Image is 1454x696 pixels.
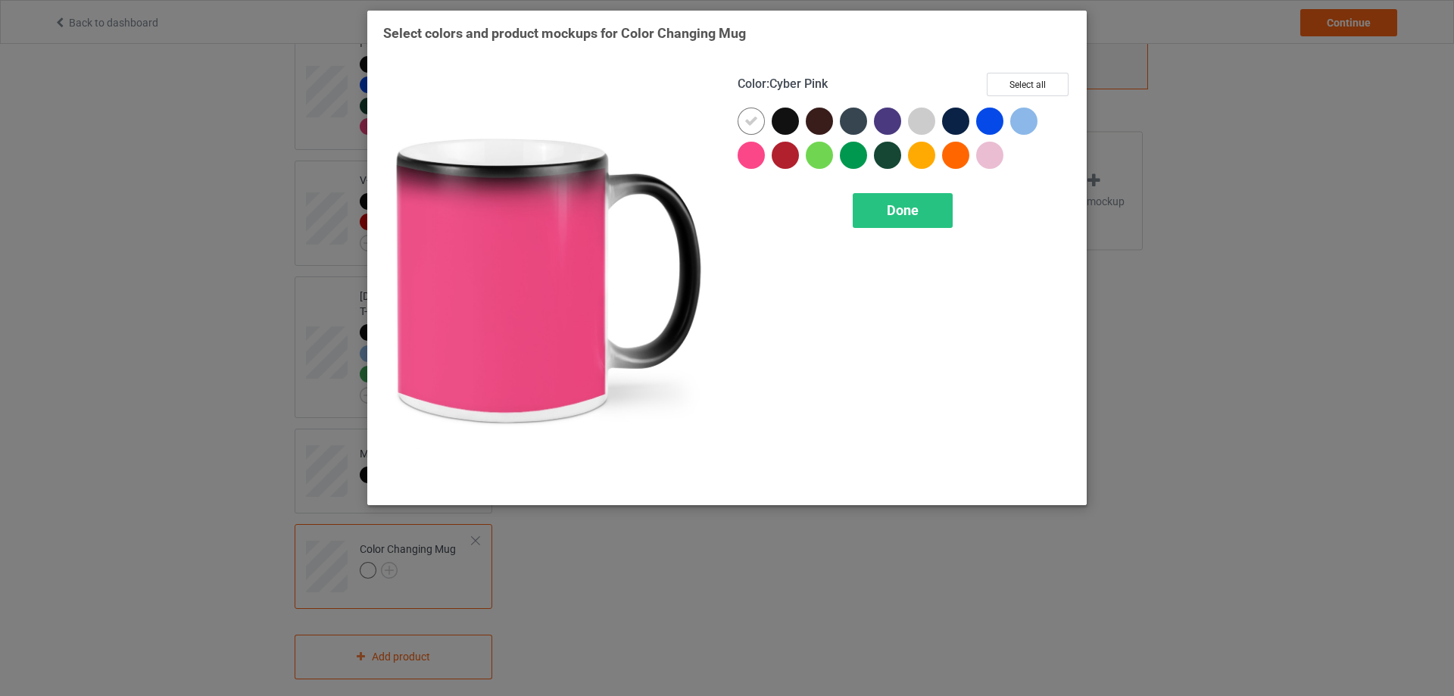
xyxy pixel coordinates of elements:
button: Select all [987,73,1069,96]
img: regular.jpg [383,73,716,489]
span: Color [738,76,766,91]
span: Done [887,202,919,218]
span: Select colors and product mockups for Color Changing Mug [383,25,746,41]
span: Cyber Pink [769,76,828,91]
h4: : [738,76,828,92]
